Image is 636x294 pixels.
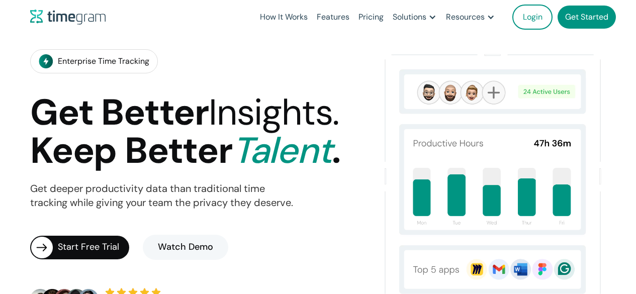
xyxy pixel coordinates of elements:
[58,240,129,254] div: Start Free Trial
[232,127,332,174] span: Talent
[446,10,485,24] div: Resources
[30,93,340,170] h1: Get Better Keep Better .
[30,182,293,210] p: Get deeper productivity data than traditional time tracking while giving your team the privacy th...
[393,10,426,24] div: Solutions
[30,236,129,259] a: Start Free Trial
[558,6,616,29] a: Get Started
[143,235,228,260] a: Watch Demo
[512,5,553,30] a: Login
[58,54,149,68] div: Enterprise Time Tracking
[209,89,339,136] span: Insights.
